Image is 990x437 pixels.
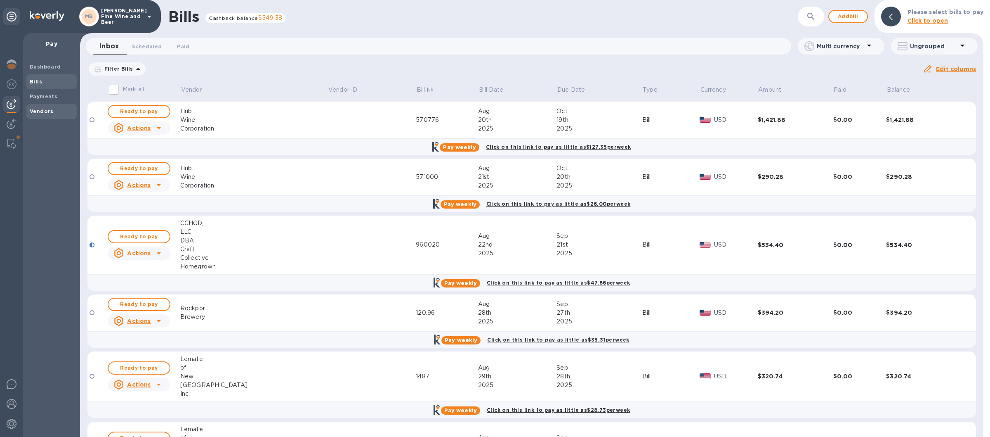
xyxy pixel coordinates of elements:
[479,85,503,94] p: Bill Date
[758,372,833,380] div: $320.74
[487,280,630,286] b: Click on this link to pay as little as $47.86 per week
[834,85,857,94] span: Paid
[30,11,64,21] img: Logo
[714,116,758,124] p: USD
[180,389,328,398] div: Inc.
[714,309,758,317] p: USD
[416,372,478,381] div: 1487
[180,254,328,262] div: Collective
[700,242,711,248] img: USD
[714,372,758,381] p: USD
[642,309,700,317] div: Bill
[714,173,758,181] p: USD
[180,425,328,434] div: Lemate
[3,8,20,25] div: Unpin categories
[556,317,642,326] div: 2025
[556,232,642,240] div: Sep
[478,232,556,240] div: Aug
[127,381,151,388] u: Actions
[115,107,163,116] span: Ready to pay
[478,181,556,190] div: 2025
[758,85,792,94] span: Amount
[115,232,163,242] span: Ready to pay
[416,309,478,317] div: 120.96
[478,240,556,249] div: 22nd
[642,116,700,124] div: Bill
[209,15,258,21] span: Cashback balance
[180,313,328,321] div: Brewery
[556,249,642,258] div: 2025
[478,300,556,309] div: Aug
[700,174,711,180] img: USD
[478,164,556,173] div: Aug
[486,144,631,150] b: Click on this link to pay as little as $127.35 per week
[180,219,328,228] div: CCHGD,
[886,241,962,249] div: $534.40
[444,407,477,413] b: Pay weekly
[258,14,283,21] span: $549.38
[700,373,711,379] img: USD
[833,116,886,124] div: $0.00
[487,337,629,343] b: Click on this link to pay as little as $35.31 per week
[700,85,726,94] p: Currency
[444,201,476,207] b: Pay weekly
[886,173,962,181] div: $290.28
[123,85,144,94] p: Mark all
[328,85,368,94] span: Vendor ID
[417,85,444,94] span: Bill №
[115,164,163,173] span: Ready to pay
[99,40,119,52] span: Inbox
[478,317,556,326] div: 2025
[556,124,642,133] div: 2025
[180,381,328,389] div: [GEOGRAPHIC_DATA],
[417,85,434,94] p: Bill №
[817,42,864,50] p: Multi currency
[486,201,630,207] b: Click on this link to pay as little as $26.00 per week
[556,116,642,124] div: 19th
[181,85,213,94] span: Vendor
[180,372,328,381] div: New
[758,116,833,124] div: $1,421.88
[836,12,860,21] span: Add bill
[556,240,642,249] div: 21st
[108,361,170,375] button: Ready to pay
[557,85,585,94] p: Due Date
[168,8,199,25] h1: Bills
[700,117,711,123] img: USD
[478,173,556,181] div: 21st
[833,241,886,249] div: $0.00
[127,250,151,256] u: Actions
[556,107,642,116] div: Oct
[642,240,700,249] div: Bill
[108,230,170,243] button: Ready to pay
[556,309,642,317] div: 27th
[758,309,833,317] div: $394.20
[181,85,202,94] p: Vendor
[887,85,921,94] span: Balance
[478,381,556,389] div: 2025
[833,372,886,380] div: $0.00
[180,355,328,363] div: Lemate
[556,173,642,181] div: 20th
[416,173,478,181] div: 571000
[180,245,328,254] div: Craft
[886,309,962,317] div: $394.20
[487,407,630,413] b: Click on this link to pay as little as $28.73 per week
[479,85,514,94] span: Bill Date
[714,240,758,249] p: USD
[115,363,163,373] span: Ready to pay
[416,116,478,124] div: 570776
[101,65,133,72] p: Filter Bills
[910,42,957,50] p: Ungrouped
[478,124,556,133] div: 2025
[180,164,328,173] div: Hub
[108,162,170,175] button: Ready to pay
[108,298,170,311] button: Ready to pay
[180,107,328,116] div: Hub
[478,116,556,124] div: 20th
[907,9,983,15] b: Please select bills to pay
[180,236,328,245] div: DBA
[85,13,93,19] b: MB
[887,85,910,94] p: Balance
[177,42,189,51] span: Paid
